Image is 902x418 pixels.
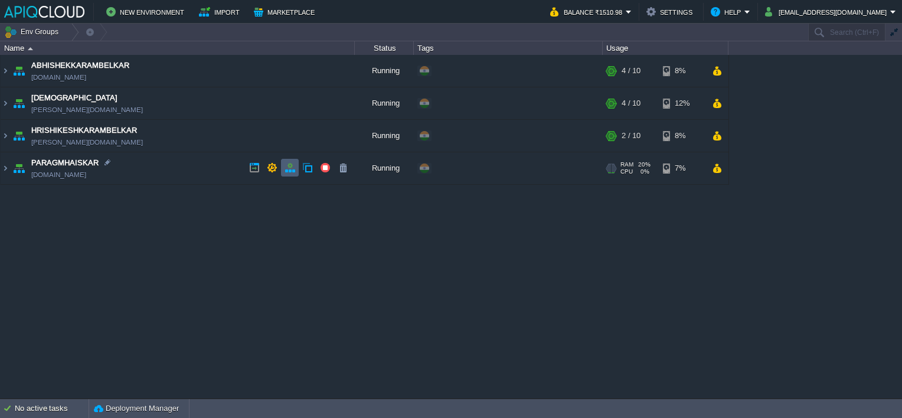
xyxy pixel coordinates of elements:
button: New Environment [106,5,188,19]
img: AMDAwAAAACH5BAEAAAAALAAAAAABAAEAAAICRAEAOw== [11,55,27,87]
button: Env Groups [4,24,63,40]
div: 7% [663,152,701,184]
div: Running [355,55,414,87]
a: HRISHIKESHKARAMBELKAR [31,125,137,136]
div: Running [355,120,414,152]
a: [PERSON_NAME][DOMAIN_NAME] [31,136,143,148]
div: Usage [603,41,728,55]
div: Running [355,87,414,119]
img: APIQCloud [4,6,84,18]
span: CPU [620,168,633,175]
div: Tags [414,41,602,55]
a: ABHISHEKKARAMBELKAR [31,60,129,71]
img: AMDAwAAAACH5BAEAAAAALAAAAAABAAEAAAICRAEAOw== [1,87,10,119]
img: AMDAwAAAACH5BAEAAAAALAAAAAABAAEAAAICRAEAOw== [1,55,10,87]
a: [PERSON_NAME][DOMAIN_NAME] [31,104,143,116]
div: 2 / 10 [622,120,640,152]
a: [DEMOGRAPHIC_DATA] [31,92,117,104]
img: AMDAwAAAACH5BAEAAAAALAAAAAABAAEAAAICRAEAOw== [1,120,10,152]
a: [DOMAIN_NAME] [31,169,86,181]
div: 4 / 10 [622,87,640,119]
a: PARAGMHAISKAR [31,157,99,169]
img: AMDAwAAAACH5BAEAAAAALAAAAAABAAEAAAICRAEAOw== [1,152,10,184]
button: Deployment Manager [94,403,179,414]
button: [EMAIL_ADDRESS][DOMAIN_NAME] [765,5,890,19]
span: RAM [620,161,633,168]
button: Import [199,5,243,19]
button: Marketplace [254,5,318,19]
div: Name [1,41,354,55]
button: Settings [646,5,696,19]
img: AMDAwAAAACH5BAEAAAAALAAAAAABAAEAAAICRAEAOw== [11,120,27,152]
img: AMDAwAAAACH5BAEAAAAALAAAAAABAAEAAAICRAEAOw== [11,87,27,119]
div: Status [355,41,413,55]
img: AMDAwAAAACH5BAEAAAAALAAAAAABAAEAAAICRAEAOw== [11,152,27,184]
div: 8% [663,120,701,152]
div: 12% [663,87,701,119]
a: [DOMAIN_NAME] [31,71,86,83]
span: 0% [638,168,649,175]
img: AMDAwAAAACH5BAEAAAAALAAAAAABAAEAAAICRAEAOw== [28,47,33,50]
button: Balance ₹1510.98 [550,5,626,19]
div: Running [355,152,414,184]
button: Help [711,5,744,19]
div: No active tasks [15,399,89,418]
div: 4 / 10 [622,55,640,87]
div: 8% [663,55,701,87]
span: 20% [638,161,651,168]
